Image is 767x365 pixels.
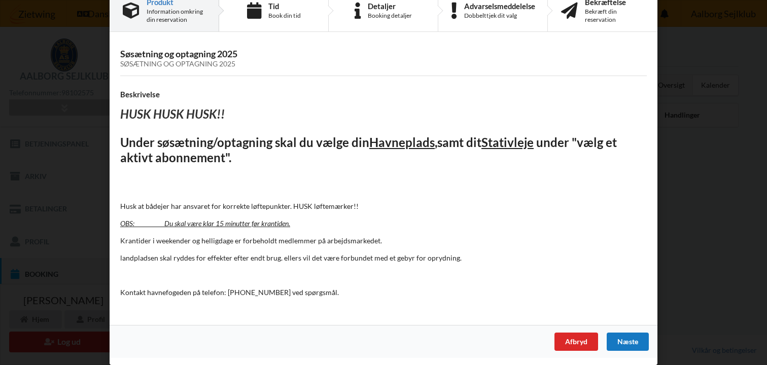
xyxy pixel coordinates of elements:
[120,106,225,121] i: HUSK HUSK HUSK!!
[585,8,644,24] div: Bekræft din reservation
[120,236,647,246] p: Krantider i weekender og helligdage er forbeholdt medlemmer på arbejdsmarkedet.
[120,135,647,166] h2: Under søsætning/optagning skal du vælge din samt dit under "vælg et aktivt abonnement".
[554,333,598,351] div: Afbryd
[120,48,647,68] h3: Søsætning og optagning 2025
[268,12,301,20] div: Book din tid
[268,2,301,10] div: Tid
[120,253,647,263] p: landpladsen skal ryddes for effekter efter endt brug. ellers vil det være forbundet med et gebyr ...
[368,12,412,20] div: Booking detaljer
[120,60,647,68] div: Søsætning og optagning 2025
[369,135,435,150] u: Havneplads
[147,8,205,24] div: Information omkring din reservation
[464,12,535,20] div: Dobbelttjek dit valg
[120,219,290,228] u: OBS: Du skal være klar 15 minutter før krantiden.
[607,333,649,351] div: Næste
[120,287,647,298] p: Kontakt havnefogeden på telefon: [PHONE_NUMBER] ved spørgsmål.
[464,2,535,10] div: Advarselsmeddelelse
[481,135,534,150] u: Stativleje
[120,201,647,211] p: Husk at bådejer har ansvaret for korrekte løftepunkter. HUSK løftemærker!!
[120,90,647,99] h4: Beskrivelse
[435,135,437,150] u: ,
[368,2,412,10] div: Detaljer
